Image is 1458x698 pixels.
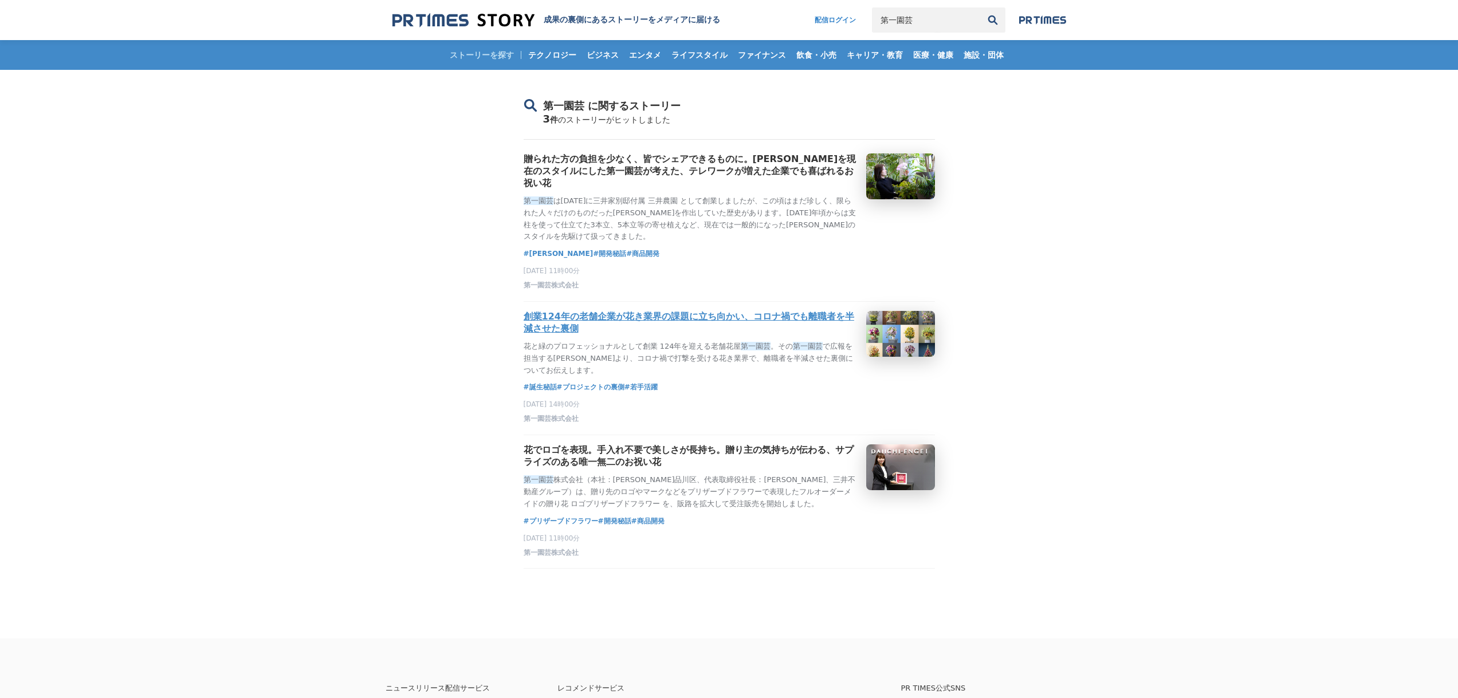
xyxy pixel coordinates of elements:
p: 花と緑のプロフェッショナルとして創業 124年を迎える老舗花屋 。その で広報を担当する[PERSON_NAME]より、コロナ禍で打撃を受ける花き業界で、離職者を半減させた裏側についてお伝えします。 [524,341,857,376]
a: キャリア・教育 [842,40,907,70]
em: 一園芸 [800,342,823,350]
p: は[DATE]に三井家別邸付属 三井農園 として創業しましたが、この頃はまだ珍しく、限られた人々だけのものだった[PERSON_NAME]を作出していた歴史があります。[DATE]年頃からは支柱... [524,195,857,243]
em: 一園芸 [531,196,553,205]
em: 第 [741,342,748,350]
span: テクノロジー [524,50,581,60]
em: 一園芸 [531,475,553,484]
span: 施設・団体 [959,50,1008,60]
a: ビジネス [582,40,623,70]
a: 医療・健康 [909,40,958,70]
em: 第 [793,342,800,350]
em: 第 [524,475,531,484]
em: 一園芸 [748,342,771,350]
a: 飲食・小売 [792,40,841,70]
a: ファイナンス [733,40,791,70]
span: 第一園芸 に関するストーリー [543,100,681,112]
p: [DATE] 11時00分 [524,266,935,276]
p: [DATE] 11時00分 [524,534,935,543]
a: 成果の裏側にあるストーリーをメディアに届ける 成果の裏側にあるストーリーをメディアに届ける [392,13,720,28]
span: ビジネス [582,50,623,60]
span: 第一園芸株式会社 [524,548,579,558]
span: キャリア・教育 [842,50,907,60]
a: #プリザーブドフラワー [524,515,598,527]
img: prtimes [1019,15,1066,25]
span: 飲食・小売 [792,50,841,60]
img: 成果の裏側にあるストーリーをメディアに届ける [392,13,535,28]
p: PR TIMES公式SNS [901,684,1073,692]
a: #開発秘話 [598,515,631,527]
h3: 創業124年の老舗企業が花き業界の課題に立ち向かい、コロナ禍でも離職者を半減させた裏側 [524,311,857,335]
span: のストーリーがヒットしました [558,115,670,124]
p: 株式会社（本社：[PERSON_NAME]品川区、代表取締役社長：[PERSON_NAME]、三井不動産グループ）は、贈り先のロゴやマークなどをプリザーブドフラワーで表現したフルオーダーメイドの... [524,474,857,510]
input: キーワードで検索 [872,7,980,33]
a: 第一園芸株式会社 [524,417,579,425]
em: 第 [524,196,531,205]
a: 花でロゴを表現。手入れ不要で美しさが長持ち。贈り主の気持ちが伝わる、サプライズのある唯一無二のお祝い花第一園芸株式会社（本社：[PERSON_NAME]品川区、代表取締役社長：[PERSON_N... [524,444,935,510]
span: 第一園芸株式会社 [524,414,579,424]
span: ライフスタイル [667,50,732,60]
a: テクノロジー [524,40,581,70]
a: 創業124年の老舗企業が花き業界の課題に立ち向かい、コロナ禍でも離職者を半減させた裏側花と緑のプロフェッショナルとして創業 124年を迎える老舗花屋第一園芸。その第一園芸で広報を担当する[PER... [524,311,935,376]
a: #誕生秘話 [524,381,557,393]
a: #若手活躍 [624,381,658,393]
p: ニュースリリース配信サービス [386,684,557,692]
a: 第一園芸株式会社 [524,551,579,559]
a: #プロジェクトの裏側 [557,381,624,393]
span: エンタメ [624,50,666,60]
a: 贈られた方の負担を少なく、皆でシェアできるものに。[PERSON_NAME]を現在のスタイルにした第一園芸が考えた、テレワークが増えた企業でも喜ばれるお祝い花第一園芸は[DATE]に三井家別邸付... [524,153,935,243]
a: #商品開発 [626,248,659,259]
span: ファイナンス [733,50,791,60]
h3: 贈られた方の負担を少なく、皆でシェアできるものに。[PERSON_NAME]を現在のスタイルにした第一園芸が考えた、テレワークが増えた企業でも喜ばれるお祝い花 [524,153,857,190]
a: #開発秘話 [593,248,626,259]
p: レコメンドサービス [557,684,729,692]
div: 3 [524,113,935,140]
p: [DATE] 14時00分 [524,400,935,409]
span: 医療・健康 [909,50,958,60]
a: 施設・団体 [959,40,1008,70]
a: 配信ログイン [803,7,867,33]
a: #[PERSON_NAME] [524,248,594,259]
span: 件 [550,115,558,124]
a: #商品開発 [631,515,665,527]
a: 第一園芸株式会社 [524,284,579,292]
button: 検索 [980,7,1005,33]
h1: 成果の裏側にあるストーリーをメディアに届ける [544,15,720,25]
a: ライフスタイル [667,40,732,70]
span: 第一園芸株式会社 [524,281,579,290]
a: エンタメ [624,40,666,70]
h3: 花でロゴを表現。手入れ不要で美しさが長持ち。贈り主の気持ちが伝わる、サプライズのある唯一無二のお祝い花 [524,444,857,468]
